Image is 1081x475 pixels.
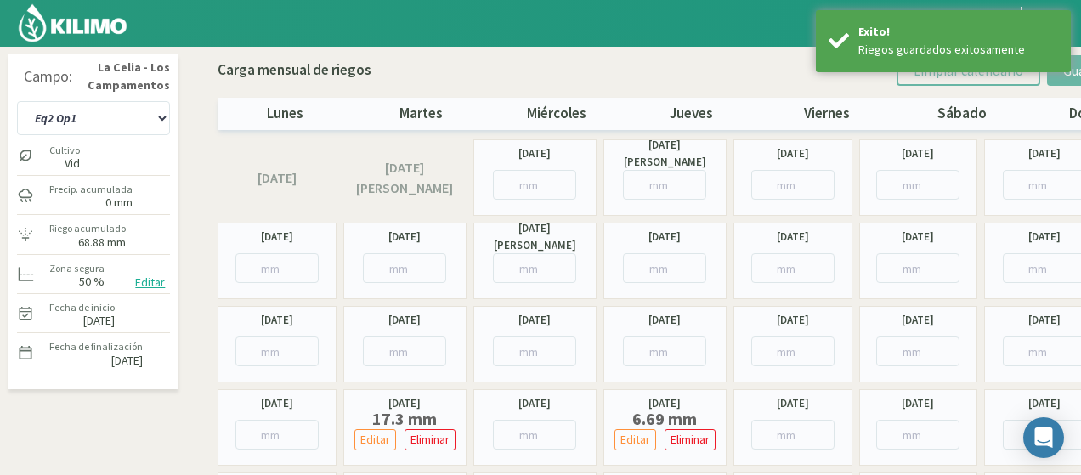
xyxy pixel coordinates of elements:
input: mm [751,420,835,450]
label: [DATE] [518,312,551,329]
label: [DATE] [1028,395,1061,412]
label: [DATE] [261,312,293,329]
p: lunes [218,103,353,125]
p: Editar [620,430,650,450]
label: [DATE] [83,315,115,326]
input: mm [751,336,835,366]
label: 50 % [79,276,105,287]
label: Vid [49,158,80,169]
label: [DATE] [648,312,681,329]
input: mm [493,336,576,366]
input: mm [493,253,576,283]
label: [DATE] [777,229,809,246]
div: Exito! [858,23,1058,41]
input: mm [235,253,319,283]
label: 17.3 mm [350,412,460,426]
button: Editar [354,429,396,450]
label: [DATE] [902,312,934,329]
label: [DATE] [388,395,421,412]
p: Eliminar [671,430,710,450]
p: sábado [895,103,1030,125]
label: [DATE] [518,395,551,412]
label: [DATE] [1028,229,1061,246]
input: mm [623,253,706,283]
label: 0 mm [105,197,133,208]
button: Editar [130,273,170,292]
label: 68.88 mm [78,237,126,248]
label: [DATE] [648,395,681,412]
label: Fecha de finalización [49,339,143,354]
p: Editar [360,430,390,450]
button: Eliminar [405,429,456,450]
label: [DATE][PERSON_NAME] [610,137,720,171]
p: viernes [759,103,894,125]
input: mm [876,170,959,200]
div: Open Intercom Messenger [1023,417,1064,458]
input: mm [493,170,576,200]
input: mm [751,253,835,283]
p: jueves [624,103,759,125]
label: [DATE] [518,145,551,162]
label: [DATE] [111,355,143,366]
label: Fecha de inicio [49,300,115,315]
label: [DATE][PERSON_NAME] [480,220,590,254]
label: [DATE][PERSON_NAME] [352,157,458,199]
button: Editar [614,429,656,450]
label: [DATE] [902,395,934,412]
label: [DATE] [388,312,421,329]
label: [DATE] [648,229,681,246]
input: mm [235,420,319,450]
input: mm [363,253,446,283]
input: mm [751,170,835,200]
label: [DATE] [902,229,934,246]
input: mm [876,336,959,366]
label: [DATE] [1028,312,1061,329]
label: Precip. acumulada [49,182,133,197]
button: Eliminar [665,429,716,450]
p: martes [354,103,489,125]
label: Riego acumulado [49,221,126,236]
label: [DATE] [388,229,421,246]
div: Riegos guardados exitosamente [858,41,1058,59]
label: Cultivo [49,143,80,158]
label: [DATE] [258,167,297,188]
p: Eliminar [410,430,450,450]
input: mm [876,253,959,283]
input: mm [235,336,319,366]
p: miércoles [489,103,624,125]
input: mm [363,336,446,366]
label: [DATE] [777,395,809,412]
p: Carga mensual de riegos [218,59,371,82]
div: Campo: [24,68,72,85]
label: [DATE] [902,145,934,162]
input: mm [623,336,706,366]
label: [DATE] [261,229,293,246]
strong: La Celia - Los Campamentos [72,59,170,95]
label: [DATE] [261,395,293,412]
label: 6.69 mm [610,412,720,426]
img: Kilimo [17,3,128,43]
input: mm [876,420,959,450]
input: mm [623,170,706,200]
input: mm [493,420,576,450]
label: [DATE] [1028,145,1061,162]
label: Zona segura [49,261,105,276]
label: [DATE] [777,312,809,329]
label: [DATE] [777,145,809,162]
